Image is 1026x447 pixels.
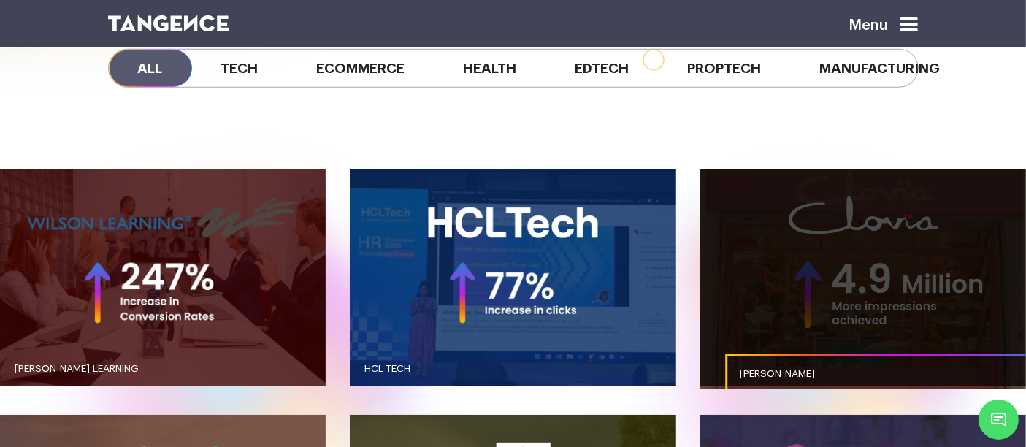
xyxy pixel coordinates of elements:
[740,369,815,379] span: [PERSON_NAME]
[364,364,410,374] span: HCL TECH
[192,50,288,87] span: Tech
[791,50,970,87] span: Manufacturing
[546,50,659,87] span: Edtech
[350,169,675,387] button: HCL TECH
[108,15,229,31] img: logo SVG
[288,50,434,87] span: Ecommerce
[15,364,139,374] span: [PERSON_NAME] LEARNING
[434,50,546,87] span: Health
[109,50,192,87] span: All
[700,169,1026,387] button: [PERSON_NAME]
[350,349,675,389] a: HCL TECH
[659,50,791,87] span: Proptech
[979,400,1019,440] span: Chat Widget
